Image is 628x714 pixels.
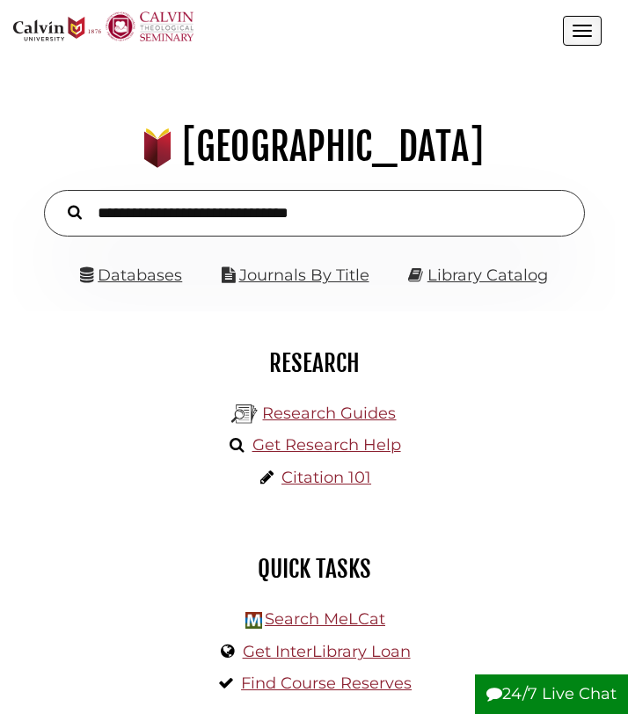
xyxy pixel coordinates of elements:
h2: Quick Tasks [26,554,602,584]
button: Open the menu [563,16,602,46]
a: Journals By Title [239,266,369,285]
a: Get Research Help [252,435,401,455]
a: Databases [80,266,182,285]
i: Search [68,205,82,221]
img: Hekman Library Logo [231,401,258,427]
a: Research Guides [262,404,396,423]
button: Search [59,200,91,222]
a: Get InterLibrary Loan [243,642,411,661]
img: Calvin Theological Seminary [106,11,194,41]
h1: [GEOGRAPHIC_DATA] [23,123,606,171]
a: Find Course Reserves [241,674,412,693]
a: Library Catalog [427,266,548,285]
a: Search MeLCat [265,609,385,629]
a: Citation 101 [281,468,371,487]
img: Hekman Library Logo [245,612,262,629]
h2: Research [26,348,602,378]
